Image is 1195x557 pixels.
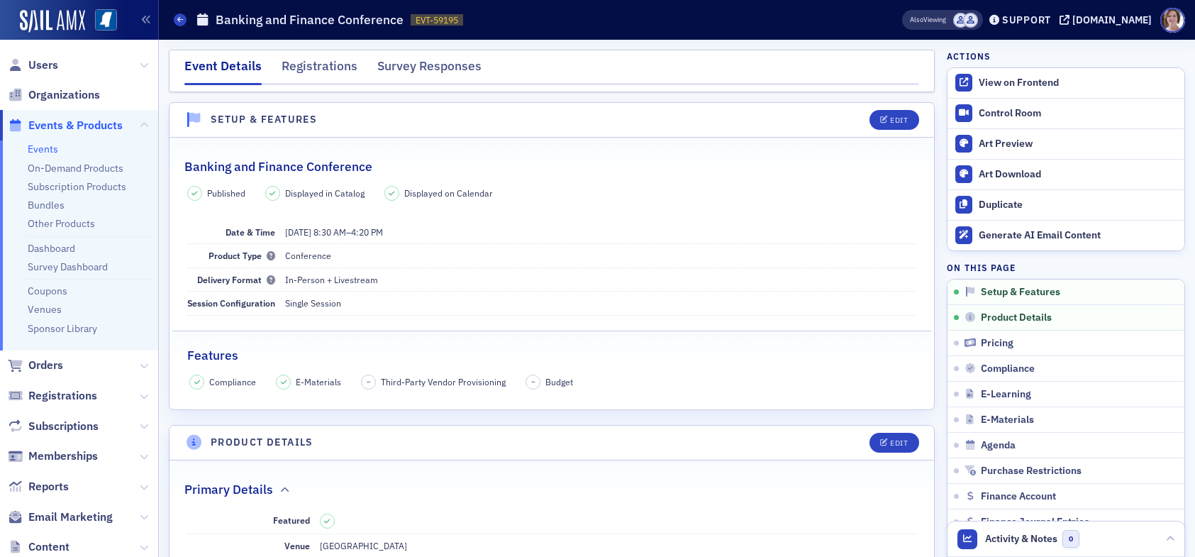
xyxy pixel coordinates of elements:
span: Content [28,539,70,555]
time: 8:30 AM [313,226,346,238]
a: Events [28,143,58,155]
span: Finance Account [981,490,1056,503]
a: Bundles [28,199,65,211]
a: Survey Dashboard [28,260,108,273]
button: Edit [869,433,918,453]
span: Subscriptions [28,419,99,434]
span: MSCPA Conference [953,13,968,28]
a: Memberships [8,448,98,464]
span: E-Materials [296,375,341,388]
a: Email Marketing [8,509,113,525]
h2: Features [187,346,238,365]
span: Users [28,57,58,73]
span: Delivery Format [197,274,275,285]
span: – [367,377,371,387]
span: Email Marketing [28,509,113,525]
a: Registrations [8,388,97,404]
div: Generate AI Email Content [979,229,1177,242]
span: Displayed on Calendar [404,187,493,199]
span: – [531,377,535,387]
a: On-Demand Products [28,162,123,175]
div: View on Frontend [979,77,1177,89]
span: Displayed in Catalog [285,187,365,199]
span: Conference [285,250,331,261]
span: Session Configuration [187,297,275,309]
button: Generate AI Email Content [947,220,1184,250]
a: Orders [8,358,63,373]
span: Purchase Restrictions [981,465,1082,478]
button: [DOMAIN_NAME] [1060,15,1157,25]
a: Art Preview [947,128,1184,159]
h2: Primary Details [184,480,273,499]
span: Compliance [981,363,1035,375]
button: Duplicate [947,189,1184,220]
span: In-Person + Livestream [285,274,378,285]
span: Single Session [285,297,341,309]
span: Finance Journal Entries [981,516,1089,529]
span: Date & Time [226,226,275,238]
a: Subscriptions [8,419,99,434]
a: Control Room [947,99,1184,128]
a: Venues [28,303,62,316]
a: Dashboard [28,242,75,255]
div: Edit [890,439,908,447]
span: Viewing [910,15,946,25]
img: SailAMX [20,10,85,33]
a: Events & Products [8,118,123,133]
span: 0 [1062,530,1080,548]
span: Registrations [28,388,97,404]
h4: Product Details [211,435,313,450]
div: Event Details [184,57,262,85]
a: Organizations [8,87,100,103]
img: SailAMX [95,9,117,31]
span: Product Details [981,311,1052,324]
span: Events & Products [28,118,123,133]
span: Organizations [28,87,100,103]
span: Compliance [209,375,256,388]
span: Profile [1160,8,1185,33]
span: Budget [545,375,573,388]
span: Agenda [981,439,1016,452]
a: Sponsor Library [28,322,97,335]
span: Featured [273,514,310,526]
span: Orders [28,358,63,373]
h4: Setup & Features [211,112,317,127]
div: Art Download [979,168,1177,181]
div: Survey Responses [377,57,482,83]
a: Reports [8,479,69,495]
span: Published [207,187,245,199]
a: View on Frontend [947,68,1184,98]
div: Edit [890,116,908,124]
div: Also [910,15,923,24]
span: Reports [28,479,69,495]
span: Ellen Yarbrough [963,13,978,28]
span: Pricing [981,337,1013,350]
button: Edit [869,110,918,130]
span: Memberships [28,448,98,464]
span: Third-Party Vendor Provisioning [381,375,506,388]
span: Activity & Notes [985,531,1057,546]
div: Control Room [979,107,1177,120]
a: Subscription Products [28,180,126,193]
a: Content [8,539,70,555]
a: Art Download [947,159,1184,189]
div: [DOMAIN_NAME] [1072,13,1152,26]
a: View Homepage [85,9,117,33]
div: Art Preview [979,138,1177,150]
a: Users [8,57,58,73]
h4: On this page [947,261,1185,274]
div: Duplicate [979,199,1177,211]
h4: Actions [947,50,991,62]
span: Venue [284,540,310,551]
span: Setup & Features [981,286,1060,299]
h1: Banking and Finance Conference [216,11,404,28]
span: [DATE] [285,226,311,238]
span: – [285,226,383,238]
div: Registrations [282,57,357,83]
time: 4:20 PM [351,226,383,238]
span: E-Learning [981,388,1031,401]
span: Product Type [209,250,275,261]
span: E-Materials [981,414,1034,426]
div: Support [1002,13,1051,26]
